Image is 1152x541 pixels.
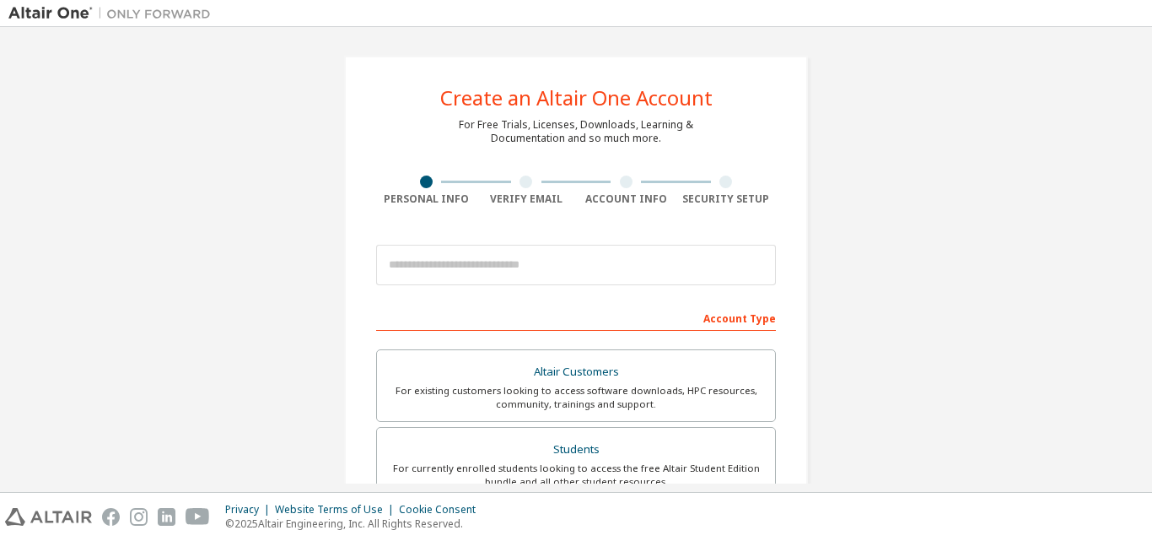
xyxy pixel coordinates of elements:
div: Cookie Consent [399,503,486,517]
div: For currently enrolled students looking to access the free Altair Student Edition bundle and all ... [387,462,765,489]
div: Privacy [225,503,275,517]
div: Personal Info [376,192,476,206]
img: instagram.svg [130,508,148,526]
div: Account Type [376,304,776,331]
div: For Free Trials, Licenses, Downloads, Learning & Documentation and so much more. [459,118,693,145]
div: Account Info [576,192,676,206]
p: © 2025 Altair Engineering, Inc. All Rights Reserved. [225,517,486,531]
div: Website Terms of Use [275,503,399,517]
div: Altair Customers [387,360,765,384]
div: Security Setup [676,192,777,206]
div: For existing customers looking to access software downloads, HPC resources, community, trainings ... [387,384,765,411]
img: linkedin.svg [158,508,175,526]
div: Create an Altair One Account [440,88,713,108]
img: youtube.svg [186,508,210,526]
img: facebook.svg [102,508,120,526]
div: Verify Email [476,192,577,206]
img: altair_logo.svg [5,508,92,526]
div: Students [387,438,765,462]
img: Altair One [8,5,219,22]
